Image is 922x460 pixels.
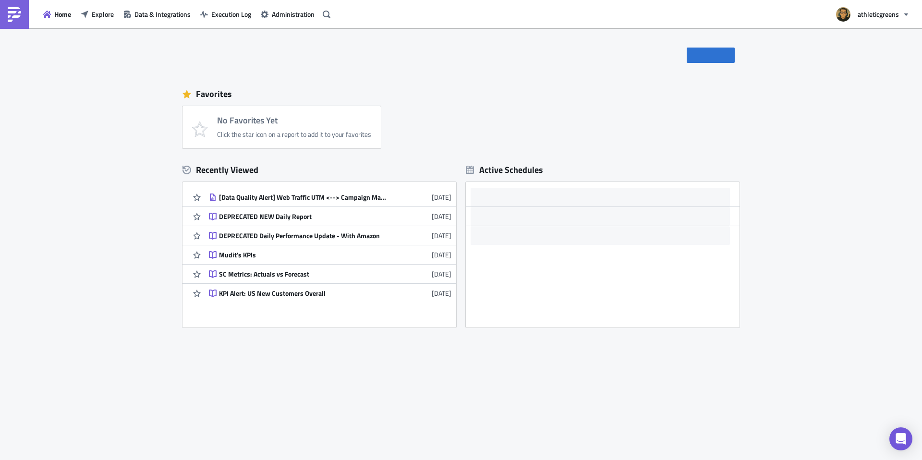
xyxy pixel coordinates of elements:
div: DEPRECATED NEW Daily Report [219,212,387,221]
button: Execution Log [195,7,256,22]
div: Recently Viewed [182,163,456,177]
time: 2025-05-01T20:36:25Z [432,230,451,241]
span: Home [54,9,71,19]
button: Administration [256,7,319,22]
time: 2024-12-12T21:38:12Z [432,269,451,279]
a: DEPRECATED NEW Daily Report[DATE] [209,207,451,226]
span: Explore [92,9,114,19]
span: Execution Log [211,9,251,19]
time: 2024-12-12T21:35:43Z [432,288,451,298]
h4: No Favorites Yet [217,116,371,125]
time: 2025-05-09T18:37:28Z [432,192,451,202]
time: 2024-12-12T21:42:22Z [432,250,451,260]
div: SC Metrics: Actuals vs Forecast [219,270,387,278]
span: athleticgreens [858,9,899,19]
div: DEPRECATED Daily Performance Update - With Amazon [219,231,387,240]
div: Open Intercom Messenger [889,427,912,450]
div: Active Schedules [466,164,543,175]
div: [Data Quality Alert] Web Traffic UTM <--> Campaign Matching [219,193,387,202]
span: Administration [272,9,315,19]
time: 2025-05-07T15:33:30Z [432,211,451,221]
button: athleticgreens [830,4,915,25]
div: Mudit's KPIs [219,251,387,259]
button: Explore [76,7,119,22]
span: Data & Integrations [134,9,191,19]
button: Home [38,7,76,22]
a: DEPRECATED Daily Performance Update - With Amazon[DATE] [209,226,451,245]
div: Click the star icon on a report to add it to your favorites [217,130,371,139]
div: Favorites [182,87,740,101]
a: [Data Quality Alert] Web Traffic UTM <--> Campaign Matching[DATE] [209,188,451,206]
a: KPI Alert: US New Customers Overall[DATE] [209,284,451,303]
img: Avatar [835,6,851,23]
a: SC Metrics: Actuals vs Forecast[DATE] [209,265,451,283]
a: Mudit's KPIs[DATE] [209,245,451,264]
button: Data & Integrations [119,7,195,22]
div: KPI Alert: US New Customers Overall [219,289,387,298]
img: PushMetrics [7,7,22,22]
